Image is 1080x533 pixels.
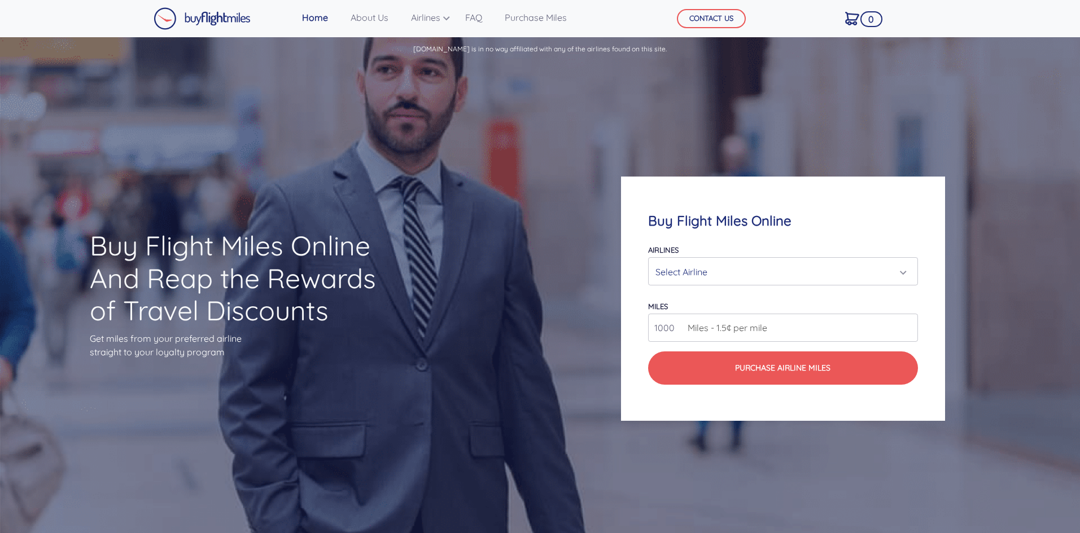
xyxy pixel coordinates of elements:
button: Select Airline [648,257,917,285]
p: Get miles from your preferred airline straight to your loyalty program [90,332,396,359]
a: Buy Flight Miles Logo [154,5,251,33]
img: Buy Flight Miles Logo [154,7,251,30]
a: About Us [346,6,393,29]
a: Airlines [406,6,447,29]
a: FAQ [461,6,487,29]
h1: Buy Flight Miles Online And Reap the Rewards of Travel Discounts [90,230,396,327]
label: miles [648,302,668,311]
a: Home [298,6,333,29]
a: 0 [841,6,864,30]
button: CONTACT US [677,9,746,28]
div: Select Airline [655,261,903,283]
span: Miles - 1.5¢ per mile [682,321,767,334]
span: 0 [860,11,882,27]
h4: Buy Flight Miles Online [648,213,917,229]
img: Cart [845,12,859,25]
a: Purchase Miles [500,6,571,29]
button: Purchase Airline Miles [648,351,917,385]
label: Airlines [648,245,679,254]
